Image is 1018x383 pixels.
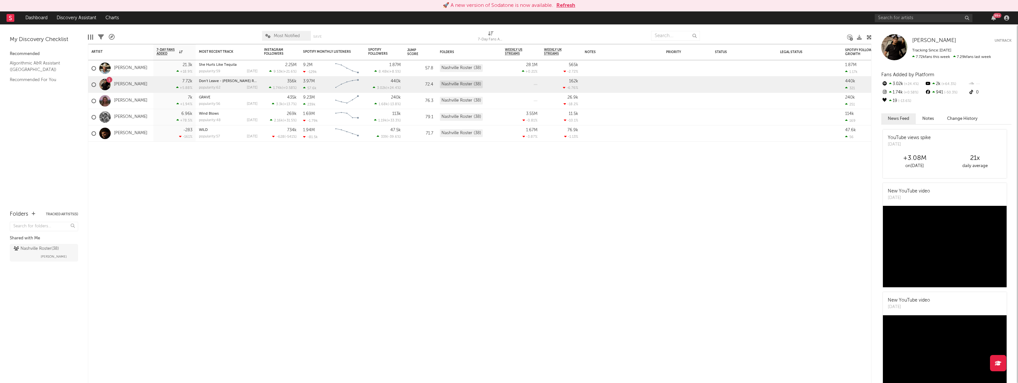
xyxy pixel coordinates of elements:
[845,112,854,116] div: 114k
[379,70,388,74] span: 8.48k
[41,253,67,261] span: [PERSON_NAME]
[845,79,855,83] div: 440k
[14,245,59,253] div: Nashville Roster ( 38 )
[526,63,537,67] div: 28.1M
[303,63,313,67] div: 9.2M
[247,70,258,73] div: [DATE]
[440,129,483,137] div: Nashville Roster (38)
[968,88,1011,97] div: 0
[287,112,297,116] div: 269k
[91,50,140,54] div: Artist
[945,154,1005,162] div: 21 x
[176,118,192,122] div: +78.5 %
[845,70,858,74] div: 1.17k
[264,48,287,56] div: Instagram Followers
[478,28,504,47] div: 7-Day Fans Added (7-Day Fans Added)
[284,70,296,74] span: +21.6 %
[374,118,401,122] div: ( )
[176,102,192,106] div: +1.94 %
[407,64,433,72] div: 57.8
[845,102,855,106] div: 251
[916,113,941,124] button: Notes
[912,55,950,59] span: 7.72k fans this week
[389,63,401,67] div: 1.87M
[303,112,315,116] div: 1.69M
[945,162,1005,170] div: daily average
[389,70,400,74] span: +8.5 %
[407,113,433,121] div: 79.1
[199,112,219,116] a: Wind Blows
[303,50,352,54] div: Spotify Monthly Listeners
[199,79,262,83] a: Don't Leave - [PERSON_NAME] Remix
[881,97,925,105] div: 19
[109,28,115,47] div: A&R Pipeline
[526,112,537,116] div: 3.55M
[101,11,123,24] a: Charts
[303,70,317,74] div: -129k
[10,36,78,44] div: My Discovery Checklist
[377,86,386,90] span: 3.02k
[269,69,297,74] div: ( )
[114,98,147,104] a: [PERSON_NAME]
[332,77,362,93] svg: Chart title
[564,69,578,74] div: -2.72 %
[247,119,258,122] div: [DATE]
[188,95,192,100] div: 7k
[407,97,433,105] div: 76.3
[407,81,433,89] div: 72.4
[199,128,258,132] div: WILD
[377,135,401,139] div: ( )
[569,112,578,116] div: 11.5k
[968,80,1011,88] div: --
[199,135,220,138] div: popularity: 57
[378,119,387,122] span: 1.19k
[389,103,400,106] span: -13.8 %
[332,93,362,109] svg: Chart title
[912,37,956,44] a: [PERSON_NAME]
[273,70,283,74] span: 9.53k
[440,64,483,72] div: Nashville Roster (38)
[199,70,220,73] div: popularity: 59
[478,36,504,44] div: 7-Day Fans Added (7-Day Fans Added)
[387,86,400,90] span: +24.4 %
[303,86,316,90] div: 57.6k
[564,135,578,139] div: -1.13 %
[407,130,433,137] div: 71.7
[114,82,147,87] a: [PERSON_NAME]
[176,86,192,90] div: +5.88 %
[943,91,957,94] span: -50.3 %
[443,2,553,9] div: 🚀 A new version of Sodatone is now available.
[269,86,297,90] div: ( )
[10,244,78,262] a: Nashville Roster(38)[PERSON_NAME]
[313,35,322,38] button: Save
[888,304,930,310] div: [DATE]
[556,2,575,9] button: Refresh
[199,79,258,83] div: Don't Leave - Jolene Remix
[888,188,930,195] div: New YouTube video
[183,63,192,67] div: 21.3k
[287,128,297,132] div: 734k
[845,119,856,123] div: 169
[845,95,855,100] div: 240k
[10,234,78,242] div: Shared with Me
[523,135,537,139] div: -3.87 %
[505,48,528,56] span: Weekly US Streams
[276,103,283,106] span: 3.3k
[391,95,401,100] div: 240k
[247,102,258,106] div: [DATE]
[114,65,147,71] a: [PERSON_NAME]
[845,86,855,90] div: 321
[569,79,578,83] div: 162k
[564,102,578,106] div: -18.2 %
[885,154,945,162] div: +3.08M
[440,50,489,54] div: Folders
[651,31,700,41] input: Search...
[523,118,537,122] div: -0.81 %
[845,135,854,139] div: 56
[287,79,297,83] div: 356k
[52,11,101,24] a: Discovery Assistant
[10,60,72,73] a: Algorithmic A&R Assistant ([GEOGRAPHIC_DATA])
[373,86,401,90] div: ( )
[157,48,177,56] span: 7-Day Fans Added
[941,82,956,86] span: +64.3 %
